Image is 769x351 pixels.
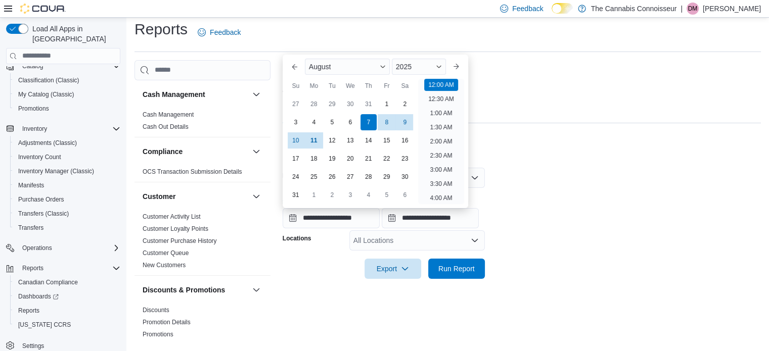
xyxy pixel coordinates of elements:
[14,165,120,177] span: Inventory Manager (Classic)
[397,187,413,203] div: day-6
[143,213,201,220] a: Customer Activity List
[283,234,311,242] label: Locations
[288,169,304,185] div: day-24
[342,151,358,167] div: day-20
[10,73,124,87] button: Classification (Classic)
[10,304,124,318] button: Reports
[143,111,194,119] span: Cash Management
[194,22,245,42] a: Feedback
[22,264,43,272] span: Reports
[18,60,120,72] span: Catalog
[2,59,124,73] button: Catalog
[426,192,456,204] li: 4:00 AM
[342,132,358,148] div: day-13
[426,121,456,133] li: 1:30 AM
[143,261,186,269] span: New Customers
[14,290,63,303] a: Dashboards
[342,96,358,112] div: day-30
[18,292,59,300] span: Dashboards
[448,59,464,75] button: Next month
[379,151,395,167] div: day-22
[28,24,120,44] span: Load All Apps in [GEOGRAPHIC_DATA]
[471,236,479,244] button: Open list of options
[379,96,395,112] div: day-1
[18,139,77,147] span: Adjustments (Classic)
[324,114,340,130] div: day-5
[18,153,61,161] span: Inventory Count
[14,165,98,177] a: Inventory Manager (Classic)
[10,164,124,178] button: Inventory Manager (Classic)
[18,195,64,204] span: Purchase Orders
[22,125,47,133] span: Inventory
[14,151,120,163] span: Inventory Count
[14,74,120,86] span: Classification (Classic)
[14,74,83,86] a: Classification (Classic)
[306,151,322,167] div: day-18
[18,181,44,189] span: Manifests
[14,305,43,317] a: Reports
[18,90,74,98] span: My Catalog (Classic)
[18,321,71,329] span: [US_STATE] CCRS
[143,225,208,232] a: Customer Loyalty Points
[424,79,458,91] li: 12:00 AM
[426,135,456,147] li: 2:00 AM
[250,190,262,203] button: Customer
[2,241,124,255] button: Operations
[22,62,43,70] span: Catalog
[591,3,677,15] p: The Cannabis Connoisseur
[250,145,262,158] button: Compliance
[426,164,456,176] li: 3:00 AM
[143,123,189,131] span: Cash Out Details
[10,87,124,102] button: My Catalog (Classic)
[428,259,485,279] button: Run Report
[143,306,169,314] span: Discounts
[18,262,48,274] button: Reports
[324,151,340,167] div: day-19
[2,261,124,275] button: Reports
[426,178,456,190] li: 3:30 AM
[10,136,124,150] button: Adjustments (Classic)
[10,102,124,116] button: Promotions
[14,193,68,206] a: Purchase Orders
[14,103,53,115] a: Promotions
[306,132,322,148] div: day-11
[14,88,120,101] span: My Catalog (Classic)
[379,187,395,203] div: day-5
[134,211,270,275] div: Customer
[371,259,415,279] span: Export
[288,151,304,167] div: day-17
[14,103,120,115] span: Promotions
[360,187,377,203] div: day-4
[287,59,303,75] button: Previous Month
[14,88,78,101] a: My Catalog (Classic)
[424,93,458,105] li: 12:30 AM
[18,242,120,254] span: Operations
[688,3,698,15] span: DM
[14,137,81,149] a: Adjustments (Classic)
[18,60,47,72] button: Catalog
[2,122,124,136] button: Inventory
[306,187,322,203] div: day-1
[20,4,66,14] img: Cova
[426,149,456,162] li: 2:30 AM
[10,275,124,289] button: Canadian Compliance
[360,151,377,167] div: day-21
[288,187,304,203] div: day-31
[342,78,358,94] div: We
[418,79,464,204] ul: Time
[360,132,377,148] div: day-14
[360,114,377,130] div: day-7
[324,132,340,148] div: day-12
[143,111,194,118] a: Cash Management
[14,208,73,220] a: Transfers (Classic)
[397,96,413,112] div: day-2
[288,78,304,94] div: Su
[552,3,573,14] input: Dark Mode
[210,27,241,37] span: Feedback
[143,213,201,221] span: Customer Activity List
[512,4,543,14] span: Feedback
[324,96,340,112] div: day-29
[250,88,262,101] button: Cash Management
[143,237,217,244] a: Customer Purchase History
[14,193,120,206] span: Purchase Orders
